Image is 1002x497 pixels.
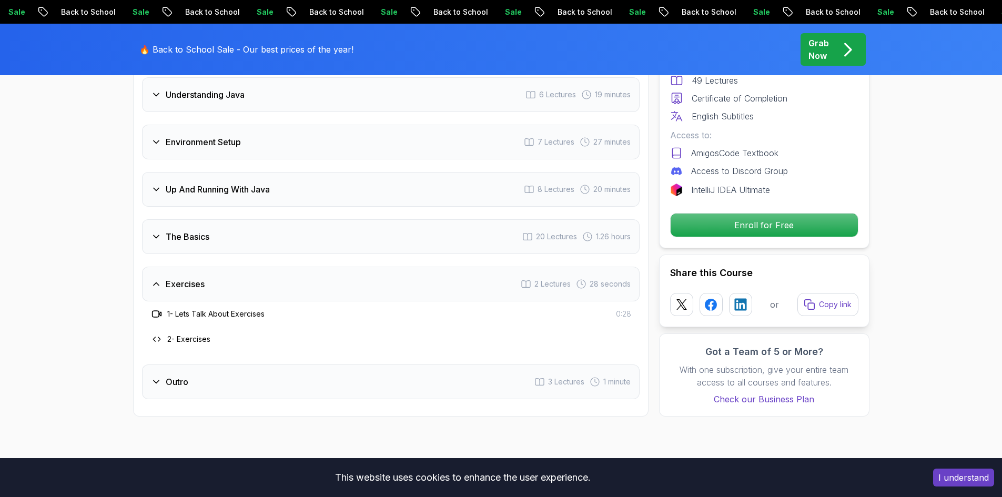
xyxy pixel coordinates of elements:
[50,7,122,17] p: Back to School
[593,137,631,147] span: 27 minutes
[539,89,576,100] span: 6 Lectures
[670,184,683,196] img: jetbrains logo
[819,299,852,310] p: Copy link
[692,92,787,105] p: Certificate of Completion
[691,165,788,177] p: Access to Discord Group
[595,89,631,100] span: 19 minutes
[370,7,403,17] p: Sale
[603,377,631,387] span: 1 minute
[166,88,245,101] h3: Understanding Java
[670,393,858,405] a: Check our Business Plan
[670,129,858,141] p: Access to:
[770,298,779,311] p: or
[142,364,640,399] button: Outro3 Lectures 1 minute
[671,7,742,17] p: Back to School
[795,7,866,17] p: Back to School
[139,43,353,56] p: 🔥 Back to School Sale - Our best prices of the year!
[166,230,209,243] h3: The Basics
[142,125,640,159] button: Environment Setup7 Lectures 27 minutes
[538,137,574,147] span: 7 Lectures
[538,184,574,195] span: 8 Lectures
[670,213,858,237] button: Enroll for Free
[142,172,640,207] button: Up And Running With Java8 Lectures 20 minutes
[548,377,584,387] span: 3 Lectures
[919,7,990,17] p: Back to School
[166,136,241,148] h3: Environment Setup
[534,279,571,289] span: 2 Lectures
[166,183,270,196] h3: Up And Running With Java
[671,214,858,237] p: Enroll for Free
[167,334,210,344] h3: 2 - Exercises
[742,7,776,17] p: Sale
[866,7,900,17] p: Sale
[670,363,858,389] p: With one subscription, give your entire team access to all courses and features.
[142,219,640,254] button: The Basics20 Lectures 1.26 hours
[933,469,994,486] button: Accept cookies
[596,231,631,242] span: 1.26 hours
[590,279,631,289] span: 28 seconds
[618,7,652,17] p: Sale
[670,344,858,359] h3: Got a Team of 5 or More?
[166,278,205,290] h3: Exercises
[797,293,858,316] button: Copy link
[691,147,778,159] p: AmigosCode Textbook
[422,7,494,17] p: Back to School
[8,466,917,489] div: This website uses cookies to enhance the user experience.
[808,37,829,62] p: Grab Now
[174,7,246,17] p: Back to School
[494,7,528,17] p: Sale
[142,77,640,112] button: Understanding Java6 Lectures 19 minutes
[692,110,754,123] p: English Subtitles
[546,7,618,17] p: Back to School
[616,309,631,319] span: 0:28
[166,376,188,388] h3: Outro
[298,7,370,17] p: Back to School
[246,7,279,17] p: Sale
[670,266,858,280] h2: Share this Course
[691,184,770,196] p: IntelliJ IDEA Ultimate
[142,267,640,301] button: Exercises2 Lectures 28 seconds
[593,184,631,195] span: 20 minutes
[536,231,577,242] span: 20 Lectures
[122,7,155,17] p: Sale
[167,309,265,319] h3: 1 - Lets Talk About Exercises
[692,74,738,87] p: 49 Lectures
